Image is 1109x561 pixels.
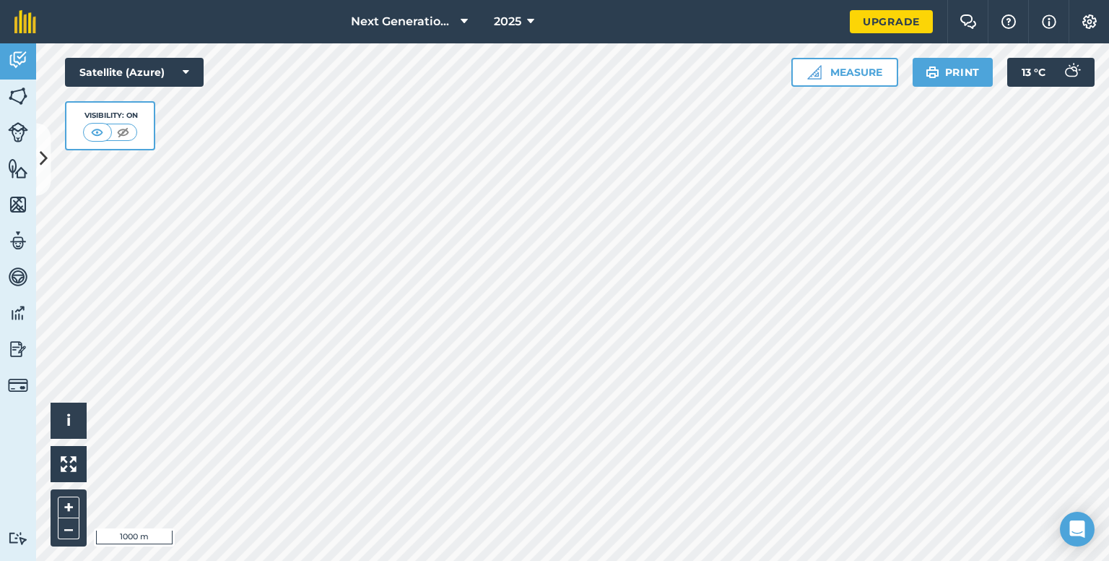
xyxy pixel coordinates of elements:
img: svg+xml;base64,PD94bWwgdmVyc2lvbj0iMS4wIiBlbmNvZGluZz0idXRmLTgiPz4KPCEtLSBHZW5lcmF0b3I6IEFkb2JlIE... [8,375,28,395]
img: svg+xml;base64,PHN2ZyB4bWxucz0iaHR0cDovL3d3dy53My5vcmcvMjAwMC9zdmciIHdpZHRoPSIxOSIgaGVpZ2h0PSIyNC... [926,64,939,81]
div: Open Intercom Messenger [1060,512,1095,547]
img: svg+xml;base64,PHN2ZyB4bWxucz0iaHR0cDovL3d3dy53My5vcmcvMjAwMC9zdmciIHdpZHRoPSI1NiIgaGVpZ2h0PSI2MC... [8,85,28,107]
img: svg+xml;base64,PD94bWwgdmVyc2lvbj0iMS4wIiBlbmNvZGluZz0idXRmLTgiPz4KPCEtLSBHZW5lcmF0b3I6IEFkb2JlIE... [1057,58,1086,87]
img: svg+xml;base64,PD94bWwgdmVyc2lvbj0iMS4wIiBlbmNvZGluZz0idXRmLTgiPz4KPCEtLSBHZW5lcmF0b3I6IEFkb2JlIE... [8,122,28,142]
button: – [58,518,79,539]
span: Next Generation Farmers [351,13,455,30]
img: Four arrows, one pointing top left, one top right, one bottom right and the last bottom left [61,456,77,472]
img: svg+xml;base64,PD94bWwgdmVyc2lvbj0iMS4wIiBlbmNvZGluZz0idXRmLTgiPz4KPCEtLSBHZW5lcmF0b3I6IEFkb2JlIE... [8,338,28,360]
img: svg+xml;base64,PHN2ZyB4bWxucz0iaHR0cDovL3d3dy53My5vcmcvMjAwMC9zdmciIHdpZHRoPSI1MCIgaGVpZ2h0PSI0MC... [88,125,106,140]
img: svg+xml;base64,PD94bWwgdmVyc2lvbj0iMS4wIiBlbmNvZGluZz0idXRmLTgiPz4KPCEtLSBHZW5lcmF0b3I6IEFkb2JlIE... [8,230,28,252]
img: Two speech bubbles overlapping with the left bubble in the forefront [960,14,977,29]
img: fieldmargin Logo [14,10,36,33]
button: Measure [791,58,898,87]
button: Print [913,58,993,87]
img: Ruler icon [807,65,822,80]
span: 2025 [494,13,521,30]
img: svg+xml;base64,PHN2ZyB4bWxucz0iaHR0cDovL3d3dy53My5vcmcvMjAwMC9zdmciIHdpZHRoPSI1MCIgaGVpZ2h0PSI0MC... [114,125,132,140]
img: svg+xml;base64,PHN2ZyB4bWxucz0iaHR0cDovL3d3dy53My5vcmcvMjAwMC9zdmciIHdpZHRoPSI1NiIgaGVpZ2h0PSI2MC... [8,194,28,215]
img: svg+xml;base64,PD94bWwgdmVyc2lvbj0iMS4wIiBlbmNvZGluZz0idXRmLTgiPz4KPCEtLSBHZW5lcmF0b3I6IEFkb2JlIE... [8,531,28,545]
img: svg+xml;base64,PD94bWwgdmVyc2lvbj0iMS4wIiBlbmNvZGluZz0idXRmLTgiPz4KPCEtLSBHZW5lcmF0b3I6IEFkb2JlIE... [8,49,28,71]
img: A question mark icon [1000,14,1017,29]
img: svg+xml;base64,PD94bWwgdmVyc2lvbj0iMS4wIiBlbmNvZGluZz0idXRmLTgiPz4KPCEtLSBHZW5lcmF0b3I6IEFkb2JlIE... [8,266,28,288]
img: svg+xml;base64,PHN2ZyB4bWxucz0iaHR0cDovL3d3dy53My5vcmcvMjAwMC9zdmciIHdpZHRoPSIxNyIgaGVpZ2h0PSIxNy... [1042,13,1056,30]
span: 13 ° C [1022,58,1045,87]
button: 13 °C [1007,58,1095,87]
img: svg+xml;base64,PD94bWwgdmVyc2lvbj0iMS4wIiBlbmNvZGluZz0idXRmLTgiPz4KPCEtLSBHZW5lcmF0b3I6IEFkb2JlIE... [8,302,28,324]
span: i [66,411,71,429]
a: Upgrade [850,10,933,33]
button: i [51,403,87,439]
button: Satellite (Azure) [65,58,204,87]
div: Visibility: On [83,110,138,121]
img: A cog icon [1081,14,1098,29]
img: svg+xml;base64,PHN2ZyB4bWxucz0iaHR0cDovL3d3dy53My5vcmcvMjAwMC9zdmciIHdpZHRoPSI1NiIgaGVpZ2h0PSI2MC... [8,158,28,179]
button: + [58,497,79,518]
